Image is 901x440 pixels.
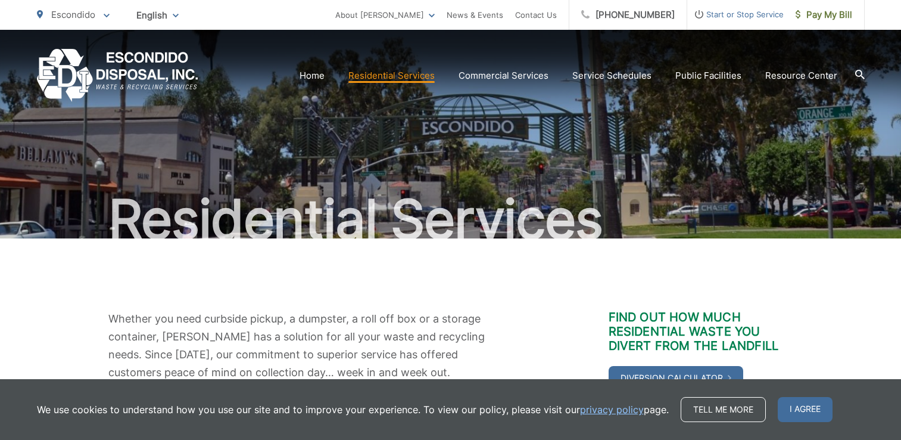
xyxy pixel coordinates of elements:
[127,5,188,26] span: English
[37,49,198,102] a: EDCD logo. Return to the homepage.
[335,8,435,22] a: About [PERSON_NAME]
[572,69,651,83] a: Service Schedules
[108,310,507,382] p: Whether you need curbside pickup, a dumpster, a roll off box or a storage container, [PERSON_NAME...
[37,190,865,249] h1: Residential Services
[778,397,833,422] span: I agree
[609,366,743,390] a: Diversion Calculator
[796,8,852,22] span: Pay My Bill
[675,69,741,83] a: Public Facilities
[447,8,503,22] a: News & Events
[37,402,669,417] p: We use cookies to understand how you use our site and to improve your experience. To view our pol...
[300,69,325,83] a: Home
[681,397,766,422] a: Tell me more
[51,9,95,20] span: Escondido
[765,69,837,83] a: Resource Center
[609,310,793,353] h3: Find out how much residential waste you divert from the landfill
[348,69,435,83] a: Residential Services
[459,69,548,83] a: Commercial Services
[580,402,644,417] a: privacy policy
[515,8,557,22] a: Contact Us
